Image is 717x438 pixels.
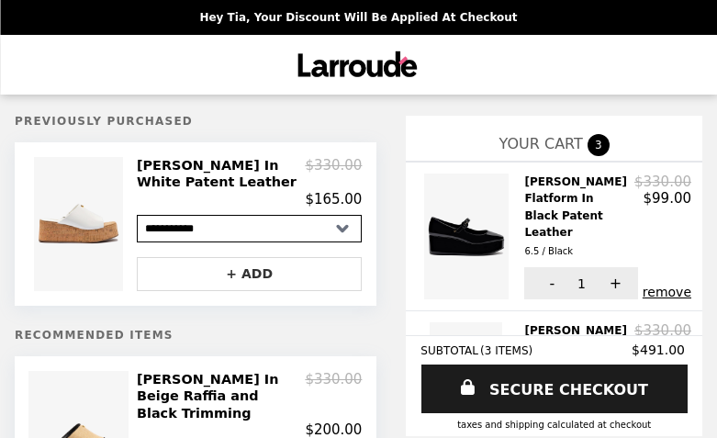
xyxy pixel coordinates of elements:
span: 3 [588,134,610,156]
a: SECURE CHECKOUT [421,365,688,413]
button: + [588,267,638,299]
p: $165.00 [305,191,362,208]
p: $330.00 [305,157,362,191]
div: Taxes and Shipping calculated at checkout [420,420,688,430]
h5: Recommended Items [15,329,376,342]
span: $491.00 [632,343,688,357]
img: Blair Flatform In Black Patent Leather [424,174,512,299]
span: SUBTOTAL [420,344,480,357]
img: Blair Block Pump In Black Patent [430,322,507,432]
p: $330.00 [305,371,362,421]
h2: [PERSON_NAME] Block Pump In Black Patent [524,322,634,392]
p: Hey Tia, your discount will be applied at checkout [199,11,517,24]
button: remove [643,285,691,299]
h2: [PERSON_NAME] In Beige Raffia and Black Trimming [137,371,305,421]
div: 6.5 / Black [524,243,627,260]
button: - [524,267,575,299]
span: YOUR CART [499,135,583,152]
h2: [PERSON_NAME] In White Patent Leather [137,157,305,191]
img: Brand Logo [292,46,425,84]
img: Charli Mule In White Patent Leather [34,157,128,291]
select: Select a product variant [137,215,362,242]
button: + ADD [137,257,362,291]
h2: [PERSON_NAME] Flatform In Black Patent Leather [524,174,634,260]
p: $99.00 [644,190,692,207]
p: $330.00 [634,322,691,339]
p: $200.00 [305,421,362,438]
span: 1 [577,276,586,291]
span: ( 3 ITEMS ) [480,344,532,357]
p: $330.00 [634,174,691,190]
h5: Previously Purchased [15,115,376,128]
